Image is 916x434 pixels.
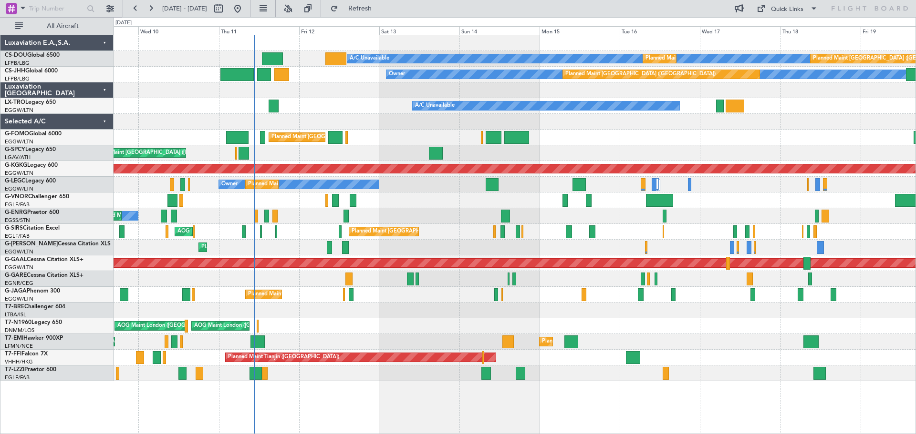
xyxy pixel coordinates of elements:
div: Unplanned Maint [GEOGRAPHIC_DATA] ([PERSON_NAME] Intl) [83,146,237,160]
div: Mon 15 [540,26,620,35]
a: EGGW/LTN [5,185,33,192]
div: Planned Maint [GEOGRAPHIC_DATA] ([GEOGRAPHIC_DATA]) [352,224,502,239]
a: LFPB/LBG [5,60,30,67]
button: Refresh [326,1,383,16]
a: EGGW/LTN [5,248,33,255]
span: G-FOMO [5,131,29,137]
span: [DATE] - [DATE] [162,4,207,13]
span: G-SPCY [5,147,25,152]
a: EGGW/LTN [5,295,33,303]
a: EGSS/STN [5,217,30,224]
button: All Aircraft [10,19,104,34]
a: G-ENRGPraetor 600 [5,210,59,215]
a: EGGW/LTN [5,170,33,177]
a: G-GAALCessna Citation XLS+ [5,257,83,262]
span: T7-EMI [5,335,23,341]
a: G-[PERSON_NAME]Cessna Citation XLS [5,241,111,247]
div: A/C Unavailable [350,51,389,66]
div: Planned Maint [GEOGRAPHIC_DATA] ([GEOGRAPHIC_DATA]) [645,51,796,66]
div: Thu 18 [781,26,861,35]
a: EGGW/LTN [5,264,33,271]
div: Planned Maint Tianjin ([GEOGRAPHIC_DATA]) [228,350,339,364]
div: AOG Maint [PERSON_NAME] [177,224,250,239]
a: LX-TROLegacy 650 [5,100,56,105]
div: Sat 13 [379,26,459,35]
input: Trip Number [29,1,84,16]
span: G-VNOR [5,194,28,200]
a: LFMN/NCE [5,343,33,350]
a: G-FOMOGlobal 6000 [5,131,62,137]
span: G-ENRG [5,210,27,215]
span: All Aircraft [25,23,101,30]
div: Fri 12 [299,26,379,35]
a: T7-LZZIPraetor 600 [5,367,56,373]
div: Quick Links [771,5,803,14]
div: Tue 16 [620,26,700,35]
div: Planned Maint [GEOGRAPHIC_DATA] ([GEOGRAPHIC_DATA]) [248,287,398,302]
div: Planned Maint [GEOGRAPHIC_DATA] ([GEOGRAPHIC_DATA]) [201,240,352,254]
div: Owner [389,67,405,81]
a: VHHH/HKG [5,358,33,365]
span: G-JAGA [5,288,27,294]
span: T7-LZZI [5,367,24,373]
a: LTBA/ISL [5,311,26,318]
a: CS-JHHGlobal 6000 [5,68,58,74]
button: Quick Links [752,1,822,16]
div: Wed 17 [700,26,780,35]
a: G-JAGAPhenom 300 [5,288,60,294]
a: G-GARECessna Citation XLS+ [5,273,83,278]
a: T7-N1960Legacy 650 [5,320,62,325]
a: EGLF/FAB [5,201,30,208]
a: EGGW/LTN [5,107,33,114]
a: G-LEGCLegacy 600 [5,178,56,184]
a: EGLF/FAB [5,232,30,240]
span: LX-TRO [5,100,25,105]
a: G-VNORChallenger 650 [5,194,69,200]
a: T7-EMIHawker 900XP [5,335,63,341]
a: T7-BREChallenger 604 [5,304,65,310]
a: LFPB/LBG [5,75,30,82]
div: Wed 10 [138,26,219,35]
div: Sun 14 [459,26,540,35]
a: EGLF/FAB [5,374,30,381]
span: G-KGKG [5,162,27,168]
span: T7-BRE [5,304,24,310]
div: AOG Maint London ([GEOGRAPHIC_DATA]) [194,319,301,333]
div: Planned Maint [GEOGRAPHIC_DATA] [542,334,633,349]
span: Refresh [340,5,380,12]
div: A/C Unavailable [415,99,455,113]
div: Planned Maint [GEOGRAPHIC_DATA] ([GEOGRAPHIC_DATA]) [565,67,716,81]
span: G-SIRS [5,225,23,231]
span: T7-N1960 [5,320,31,325]
span: CS-JHH [5,68,25,74]
div: Planned Maint [GEOGRAPHIC_DATA] ([GEOGRAPHIC_DATA]) [248,177,398,192]
a: CS-DOUGlobal 6500 [5,52,60,58]
span: G-GARE [5,273,27,278]
a: G-SIRSCitation Excel [5,225,60,231]
div: Thu 11 [219,26,299,35]
span: T7-FFI [5,351,21,357]
a: EGNR/CEG [5,280,33,287]
div: Planned Maint [GEOGRAPHIC_DATA] ([GEOGRAPHIC_DATA]) [271,130,422,144]
span: G-[PERSON_NAME] [5,241,58,247]
div: [DATE] [115,19,132,27]
a: T7-FFIFalcon 7X [5,351,48,357]
a: DNMM/LOS [5,327,34,334]
a: G-KGKGLegacy 600 [5,162,58,168]
div: Owner [221,177,238,192]
div: AOG Maint London ([GEOGRAPHIC_DATA]) [117,319,224,333]
span: G-LEGC [5,178,25,184]
a: G-SPCYLegacy 650 [5,147,56,152]
a: EGGW/LTN [5,138,33,145]
a: LGAV/ATH [5,154,31,161]
span: G-GAAL [5,257,27,262]
span: CS-DOU [5,52,27,58]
